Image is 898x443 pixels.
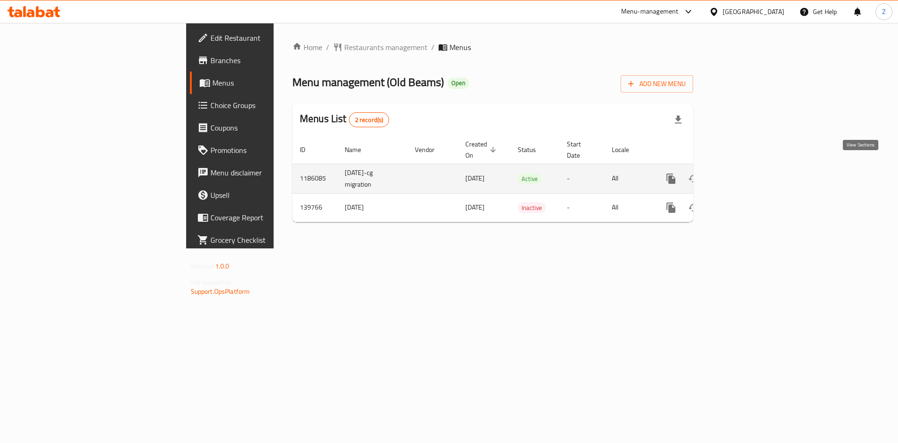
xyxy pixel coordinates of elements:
span: Menus [212,77,329,88]
span: Grocery Checklist [210,234,329,246]
span: Restaurants management [344,42,427,53]
span: Name [345,144,373,155]
div: [GEOGRAPHIC_DATA] [723,7,784,17]
span: Start Date [567,138,593,161]
td: - [559,164,604,193]
a: Restaurants management [333,42,427,53]
span: Status [518,144,548,155]
span: Choice Groups [210,100,329,111]
td: [DATE]-cg migration [337,164,407,193]
a: Grocery Checklist [190,229,336,251]
span: Get support on: [191,276,234,288]
li: / [431,42,435,53]
span: Z [882,7,886,17]
span: 2 record(s) [349,116,389,124]
span: Promotions [210,145,329,156]
button: Change Status [682,196,705,219]
span: Inactive [518,203,546,213]
div: Total records count [349,112,390,127]
span: Coverage Report [210,212,329,223]
a: Branches [190,49,336,72]
a: Support.OpsPlatform [191,285,250,298]
button: Add New Menu [621,75,693,93]
th: Actions [652,136,757,164]
span: ID [300,144,318,155]
span: Vendor [415,144,447,155]
span: Created On [465,138,499,161]
span: Menus [449,42,471,53]
div: Open [448,78,469,89]
nav: breadcrumb [292,42,693,53]
div: Active [518,173,542,184]
a: Choice Groups [190,94,336,116]
span: [DATE] [465,201,485,213]
a: Promotions [190,139,336,161]
span: Branches [210,55,329,66]
td: - [559,193,604,222]
span: Open [448,79,469,87]
span: Locale [612,144,641,155]
a: Edit Restaurant [190,27,336,49]
span: Coupons [210,122,329,133]
span: 1.0.0 [215,260,230,272]
a: Coupons [190,116,336,139]
button: more [660,167,682,190]
span: Version: [191,260,214,272]
span: Edit Restaurant [210,32,329,44]
a: Coverage Report [190,206,336,229]
td: [DATE] [337,193,407,222]
a: Menu disclaimer [190,161,336,184]
div: Menu-management [621,6,679,17]
h2: Menus List [300,112,389,127]
span: Active [518,174,542,184]
a: Menus [190,72,336,94]
span: Add New Menu [628,78,686,90]
span: Upsell [210,189,329,201]
button: Change Status [682,167,705,190]
span: Menu management ( Old Beams ) [292,72,444,93]
span: [DATE] [465,172,485,184]
td: All [604,193,652,222]
span: Menu disclaimer [210,167,329,178]
a: Upsell [190,184,336,206]
button: more [660,196,682,219]
td: All [604,164,652,193]
table: enhanced table [292,136,757,222]
div: Export file [667,109,689,131]
div: Inactive [518,202,546,213]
